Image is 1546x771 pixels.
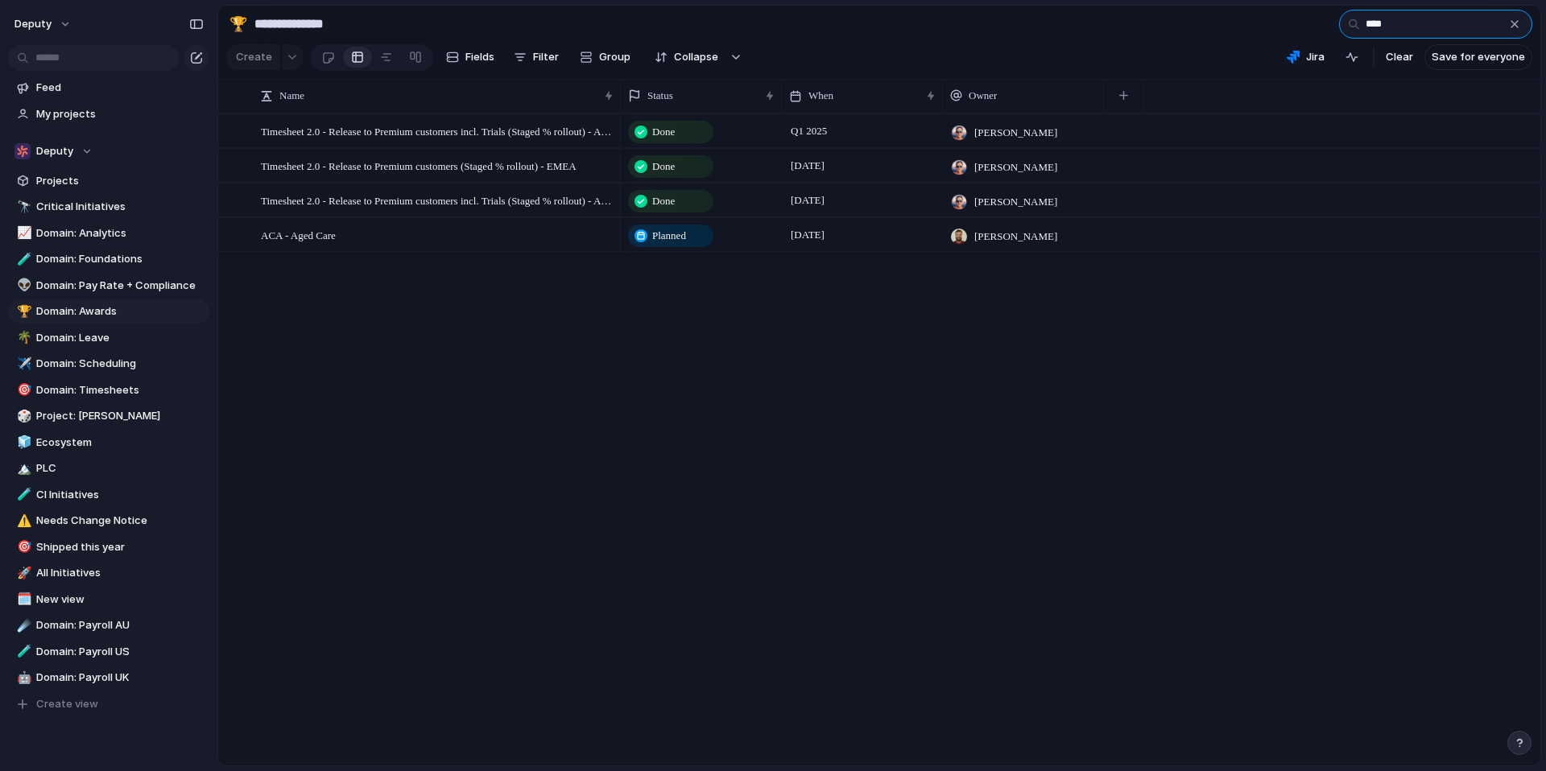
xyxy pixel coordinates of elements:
button: Collapse [645,44,726,70]
span: Projects [36,173,204,189]
span: Jira [1306,49,1325,65]
span: Create view [36,696,98,712]
button: 🏆 [225,11,251,37]
a: Projects [8,169,209,193]
span: Name [279,88,304,104]
div: 🎯 [17,381,28,399]
span: Domain: Leave [36,330,204,346]
div: 👽 [17,276,28,295]
span: All Initiatives [36,565,204,581]
span: Timesheet 2.0 - Release to Premium customers (Staged % rollout) - EMEA [261,156,577,175]
button: Deputy [8,139,209,163]
span: [DATE] [787,191,829,210]
span: Q1 2025 [787,122,831,141]
button: 🏔️ [14,460,31,476]
div: 🎲 [17,407,28,426]
a: 🗓️New view [8,588,209,612]
span: Done [652,124,675,140]
span: Domain: Pay Rate + Compliance [36,278,204,294]
button: 🚀 [14,565,31,581]
span: Domain: Awards [36,303,204,320]
a: My projects [8,102,209,126]
a: 🧪CI Initiatives [8,483,209,507]
a: 👽Domain: Pay Rate + Compliance [8,274,209,298]
button: ☄️ [14,617,31,633]
span: [PERSON_NAME] [974,125,1057,141]
a: Feed [8,76,209,100]
span: Owner [969,88,997,104]
span: Domain: Timesheets [36,382,204,398]
div: 📈 [17,224,28,242]
button: Clear [1379,44,1420,70]
a: 🎲Project: [PERSON_NAME] [8,404,209,428]
span: When [808,88,833,104]
a: ☄️Domain: Payroll AU [8,613,209,637]
span: Clear [1386,49,1413,65]
span: Domain: Analytics [36,225,204,241]
button: 📈 [14,225,31,241]
div: 🧪 [17,250,28,269]
div: 🏆 [17,303,28,321]
a: ⚠️Needs Change Notice [8,509,209,533]
div: ⚠️ [17,512,28,530]
button: 👽 [14,278,31,294]
span: Save for everyone [1432,49,1525,65]
div: 🗓️ [17,590,28,608]
div: ✈️ [17,355,28,373]
a: 🧪Domain: Payroll US [8,640,209,664]
div: 🏔️ [17,460,28,478]
span: Done [652,159,675,175]
span: Fields [465,49,494,65]
button: 🧊 [14,435,31,451]
button: Save for everyone [1424,44,1532,70]
span: Done [652,193,675,209]
div: 🎯Shipped this year [8,535,209,559]
div: ✈️Domain: Scheduling [8,352,209,376]
span: My projects [36,106,204,122]
span: ACA - Aged Care [261,225,336,244]
button: deputy [7,11,80,37]
span: Domain: Payroll AU [36,617,204,633]
a: 🌴Domain: Leave [8,326,209,350]
div: 🧪 [17,485,28,504]
button: Filter [507,44,565,70]
a: 📈Domain: Analytics [8,221,209,245]
a: 🏔️PLC [8,456,209,480]
a: 🧪Domain: Foundations [8,247,209,271]
span: CI Initiatives [36,487,204,503]
span: New view [36,592,204,608]
span: Filter [533,49,559,65]
button: 🧪 [14,251,31,267]
a: 🚀All Initiatives [8,561,209,585]
button: Create view [8,692,209,716]
span: Deputy [36,143,73,159]
button: Fields [440,44,501,70]
span: [DATE] [787,225,829,245]
button: Jira [1280,45,1331,69]
a: 🧊Ecosystem [8,431,209,455]
button: ⚠️ [14,513,31,529]
span: [PERSON_NAME] [974,194,1057,210]
div: 🏆 [229,13,247,35]
div: 🎯 [17,538,28,556]
div: 🚀 [17,564,28,583]
button: 🗓️ [14,592,31,608]
span: Domain: Payroll US [36,644,204,660]
a: 🎯Domain: Timesheets [8,378,209,402]
a: 🤖Domain: Payroll UK [8,666,209,690]
button: 🎯 [14,382,31,398]
span: Domain: Payroll UK [36,670,204,686]
span: [PERSON_NAME] [974,229,1057,245]
div: 🌴 [17,328,28,347]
